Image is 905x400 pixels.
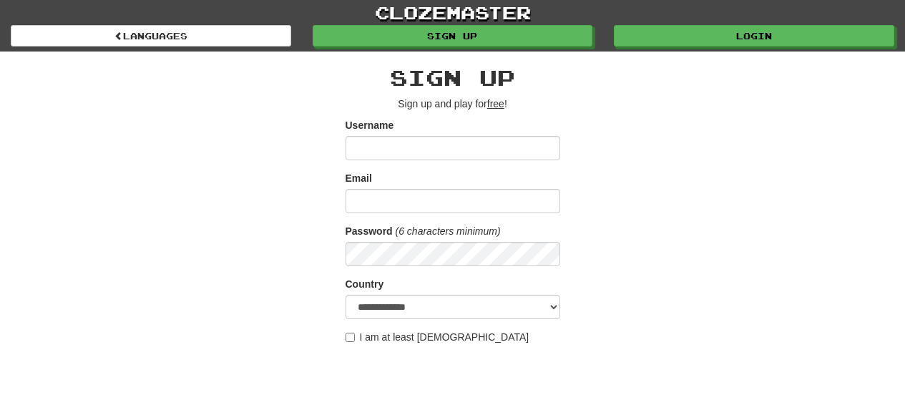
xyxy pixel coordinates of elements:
a: Sign up [313,25,593,47]
em: (6 characters minimum) [396,225,501,237]
label: I am at least [DEMOGRAPHIC_DATA] [346,330,529,344]
label: Username [346,118,394,132]
label: Password [346,224,393,238]
input: I am at least [DEMOGRAPHIC_DATA] [346,333,355,342]
label: Email [346,171,372,185]
h2: Sign up [346,66,560,89]
a: Login [614,25,894,47]
label: Country [346,277,384,291]
p: Sign up and play for ! [346,97,560,111]
u: free [487,98,504,109]
a: Languages [11,25,291,47]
